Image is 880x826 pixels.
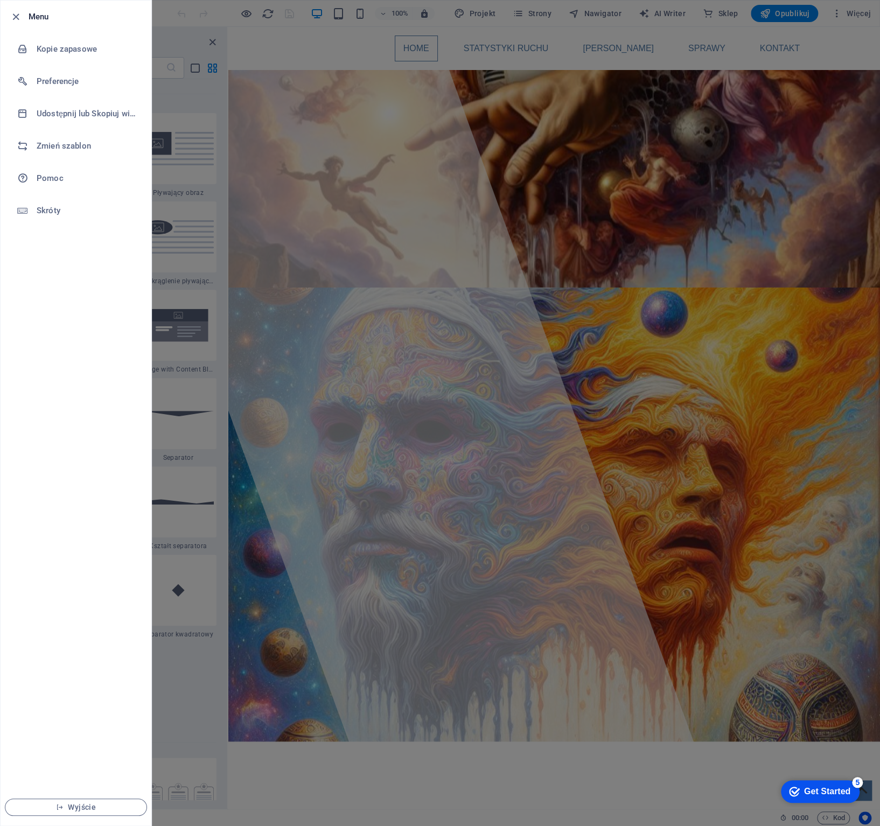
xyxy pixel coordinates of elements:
[37,172,136,185] h6: Pomoc
[29,10,143,23] h6: Menu
[5,799,147,816] button: Wyjście
[37,43,136,55] h6: Kopie zapasowe
[1,162,151,194] a: Pomoc
[14,803,138,811] span: Wyjście
[6,5,85,28] div: Get Started 5 items remaining, 0% complete
[37,107,136,120] h6: Udostępnij lub Skopiuj witrynę
[77,2,88,13] div: 5
[37,75,136,88] h6: Preferencje
[37,204,136,217] h6: Skróty
[29,12,75,22] div: Get Started
[72,779,249,803] span: [DOMAIN_NAME]
[37,139,136,152] h6: Zmień szablon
